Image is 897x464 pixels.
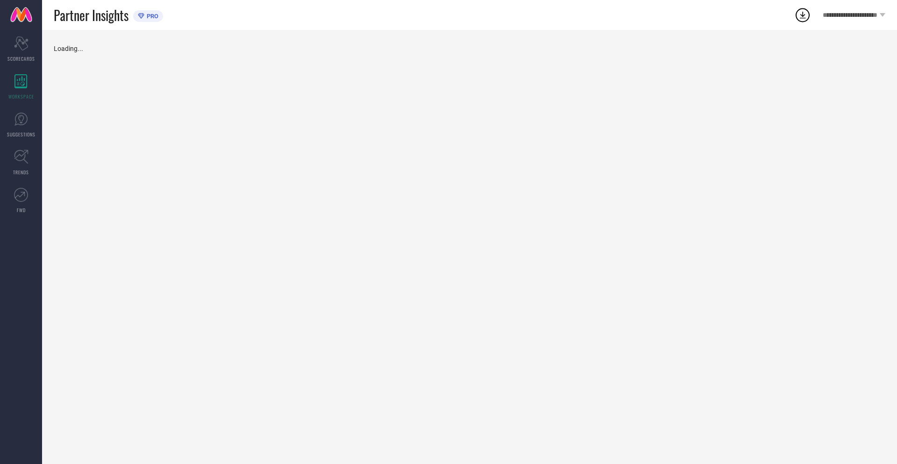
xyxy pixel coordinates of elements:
span: SUGGESTIONS [7,131,36,138]
span: TRENDS [13,169,29,176]
span: SCORECARDS [7,55,35,62]
span: Loading... [54,45,83,52]
span: FWD [17,207,26,214]
span: PRO [144,13,158,20]
div: Open download list [794,7,811,23]
span: WORKSPACE [8,93,34,100]
span: Partner Insights [54,6,128,25]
